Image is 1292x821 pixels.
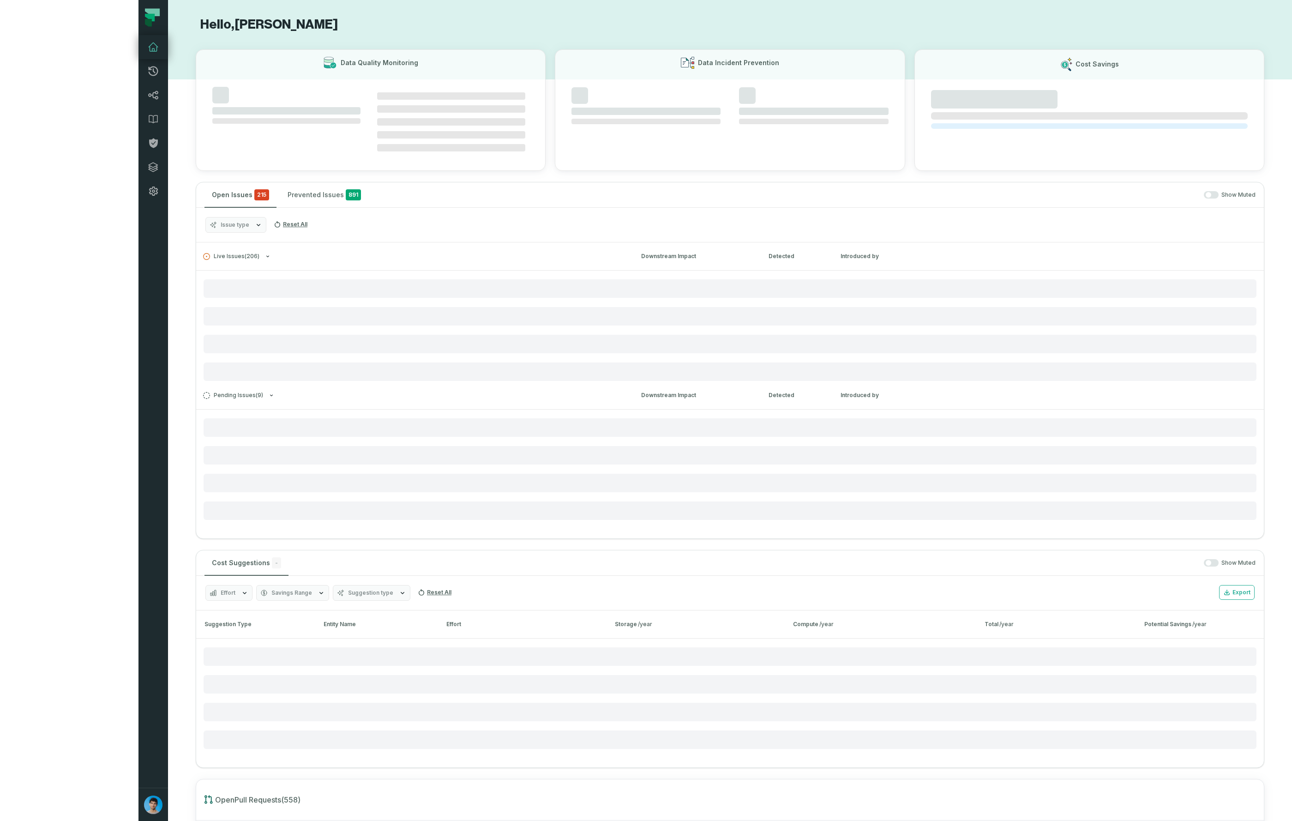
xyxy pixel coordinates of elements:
div: Introduced by [841,391,1257,399]
button: Prevented Issues [280,182,368,207]
span: Live Issues ( 206 ) [203,253,259,260]
h3: Cost Savings [1076,60,1119,69]
span: /year [638,621,652,628]
div: Pending Issues(9) [196,409,1264,520]
span: /year [819,621,834,628]
div: Detected [769,391,824,399]
span: - [272,557,281,568]
div: Downstream Impact [641,252,752,260]
button: Savings Range [256,585,329,601]
div: Storage [615,620,776,628]
span: Issue type [221,221,249,229]
a: Data Catalog [138,107,168,131]
span: 891 [346,189,361,200]
button: Suggestion type [333,585,410,601]
h3: Data Incident Prevention [698,58,779,67]
div: Live Issues(206) [196,270,1264,381]
a: Pull Requests [138,59,168,83]
div: Show Muted [292,559,1256,567]
div: Potential Savings [1144,620,1259,628]
a: Integrations [138,155,168,179]
div: Detected [769,252,824,260]
button: Live Issues(206) [203,253,625,260]
button: Cost Suggestions [204,550,288,575]
a: Settings [138,179,168,203]
a: Policies [138,131,168,155]
div: Suggestion Type [201,620,307,628]
button: Effort [205,585,252,601]
button: Data Incident Prevention [555,49,905,171]
h3: Data Quality Monitoring [341,58,418,67]
button: Issue type [205,217,266,233]
div: Downstream Impact [641,391,752,399]
img: avatar of Omri Ildis [144,796,162,814]
div: Entity Name [324,620,430,628]
h1: Open Pull Requests ( 558 ) [204,794,1271,805]
button: Pending Issues(9) [203,392,625,399]
button: Open Issues [204,182,276,207]
div: Total [985,620,1127,628]
button: Export [1219,585,1255,600]
div: Show Muted [372,191,1256,199]
span: Effort [221,589,235,597]
span: /year [1192,621,1207,628]
button: Reset All [270,217,311,232]
a: Lineage [138,83,168,107]
div: Effort [446,620,598,628]
span: /year [999,621,1014,628]
a: Dashboard [138,35,168,59]
span: Savings Range [271,589,312,597]
h1: Hello, [PERSON_NAME] [196,17,1264,33]
div: Compute [793,620,968,628]
div: Introduced by [841,252,1257,260]
span: Suggestion type [348,589,393,597]
span: critical issues and errors combined [254,189,269,200]
button: Cost Savings [914,49,1264,171]
button: avatar of Omri Ildis [138,788,168,821]
span: Pending Issues ( 9 ) [203,392,263,399]
button: Data Quality Monitoring [196,49,546,171]
button: Reset All [414,585,455,600]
